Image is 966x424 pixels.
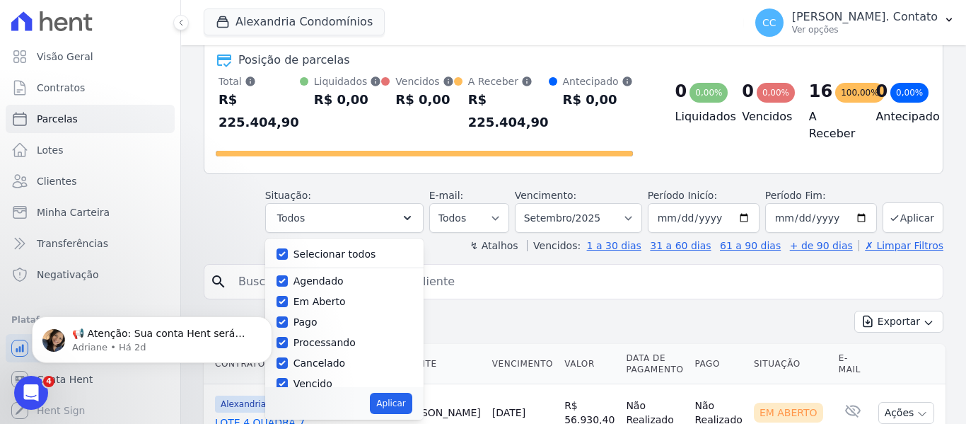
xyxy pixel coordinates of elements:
a: 61 a 90 dias [720,240,781,251]
button: Ações [878,402,935,424]
button: Todos [265,203,424,233]
a: Clientes [6,167,175,195]
h4: Vencidos [742,108,786,125]
span: Alexandria Condomínios [215,396,330,413]
div: A Receber [468,74,549,88]
button: Exportar [854,311,943,333]
div: R$ 0,00 [563,88,633,111]
a: Lotes [6,136,175,164]
span: Contratos [37,81,85,95]
div: R$ 225.404,90 [219,88,300,134]
h4: Liquidados [675,108,720,125]
span: Todos [277,210,305,227]
label: Vencimento: [515,190,576,201]
a: 31 a 60 dias [650,240,711,251]
button: Alexandria Condomínios [204,8,385,35]
a: ✗ Limpar Filtros [859,240,943,251]
label: Selecionar todos [293,248,376,260]
h4: A Receber [809,108,854,142]
div: 100,00% [835,83,884,103]
button: Aplicar [883,202,943,233]
div: 0,00% [890,83,929,103]
div: Antecipado [563,74,633,88]
label: ↯ Atalhos [470,240,518,251]
div: R$ 225.404,90 [468,88,549,134]
span: Lotes [37,143,64,157]
div: Vencidos [395,74,453,88]
th: Vencimento [487,344,559,384]
span: Visão Geral [37,50,93,64]
div: 0,00% [689,83,728,103]
a: Minha Carteira [6,198,175,227]
div: Posição de parcelas [238,52,350,69]
th: E-mail [833,344,873,384]
label: Processando [293,337,356,348]
label: Agendado [293,275,344,287]
label: Período Inicío: [648,190,717,201]
a: 1 a 30 dias [587,240,641,251]
div: 0 [742,80,754,103]
label: Vencido [293,378,332,389]
button: CC [PERSON_NAME]. Contato Ver opções [744,3,966,42]
span: Negativação [37,268,99,282]
a: Recebíveis [6,334,175,362]
span: CC [762,18,776,28]
div: R$ 0,00 [314,88,382,111]
iframe: Intercom live chat [14,376,48,410]
span: Transferências [37,236,108,251]
th: Valor [559,344,620,384]
th: Situação [748,344,833,384]
th: Cliente [392,344,486,384]
a: + de 90 dias [790,240,853,251]
div: 0,00% [757,83,795,103]
label: Situação: [265,190,311,201]
span: Parcelas [37,112,78,126]
span: 4 [43,376,54,387]
label: Pago [293,316,318,328]
a: Parcelas [6,105,175,133]
div: R$ 0,00 [395,88,453,111]
p: [PERSON_NAME]. Contato [792,10,938,24]
div: Liquidados [314,74,382,88]
label: Cancelado [293,357,345,369]
label: Vencidos: [527,240,581,251]
a: Negativação [6,260,175,289]
label: Em Aberto [293,296,346,307]
a: Conta Hent [6,365,175,394]
iframe: Intercom notifications mensagem [11,287,293,386]
div: 16 [809,80,832,103]
p: Ver opções [792,24,938,35]
a: Transferências [6,229,175,258]
th: Pago [689,344,747,384]
div: Em Aberto [754,403,823,423]
span: Minha Carteira [37,205,110,219]
button: Aplicar [370,393,412,414]
div: Total [219,74,300,88]
a: Visão Geral [6,42,175,71]
a: Contratos [6,74,175,102]
th: Data de Pagamento [620,344,689,384]
h4: Antecipado [875,108,920,125]
span: Clientes [37,174,76,188]
input: Buscar por nome do lote ou do cliente [230,268,937,296]
label: E-mail: [429,190,464,201]
div: 0 [675,80,687,103]
label: Período Fim: [765,188,877,203]
div: 0 [875,80,888,103]
a: [DATE] [492,407,525,418]
i: search [210,273,227,290]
